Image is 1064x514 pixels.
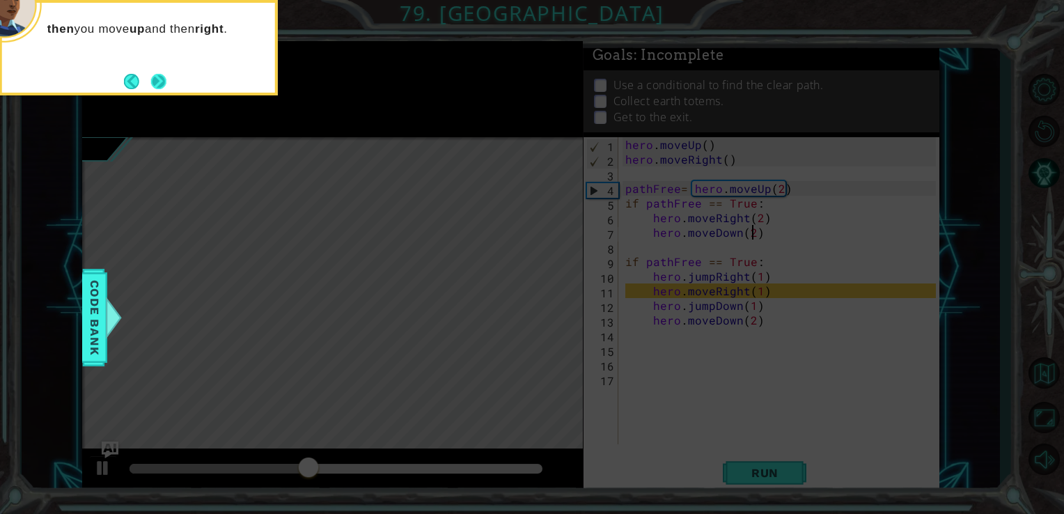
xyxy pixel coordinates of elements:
[130,22,145,36] strong: up
[84,275,106,360] span: Code Bank
[47,22,265,37] p: you move and then .
[151,74,166,89] button: Next
[47,22,75,36] strong: then
[195,22,224,36] strong: right
[124,74,151,89] button: Back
